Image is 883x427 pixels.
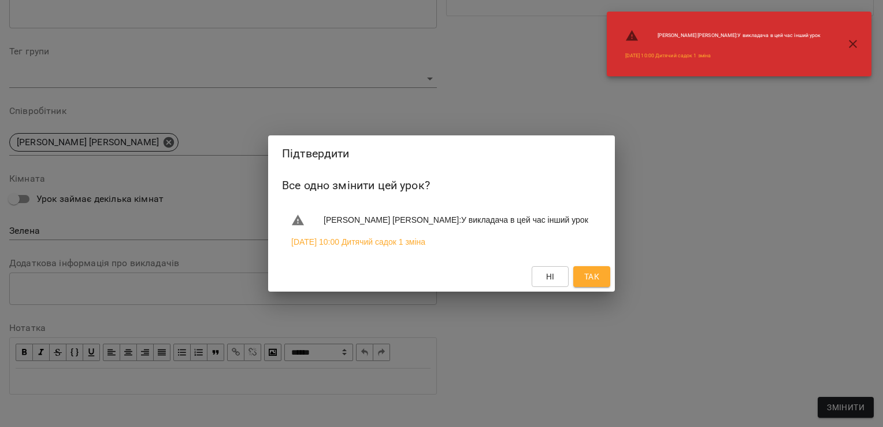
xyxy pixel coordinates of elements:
[282,176,601,194] h6: Все одно змінити цей урок?
[625,52,711,60] a: [DATE] 10:00 Дитячий садок 1 зміна
[546,270,555,284] span: Ні
[282,145,601,163] h2: Підтвердити
[573,266,610,287] button: Так
[282,209,601,232] li: [PERSON_NAME] [PERSON_NAME] : У викладача в цей час інший урок
[616,24,830,47] li: [PERSON_NAME] [PERSON_NAME] : У викладача в цей час інший урок
[584,270,599,284] span: Так
[291,236,425,248] a: [DATE] 10:00 Дитячий садок 1 зміна
[532,266,569,287] button: Ні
